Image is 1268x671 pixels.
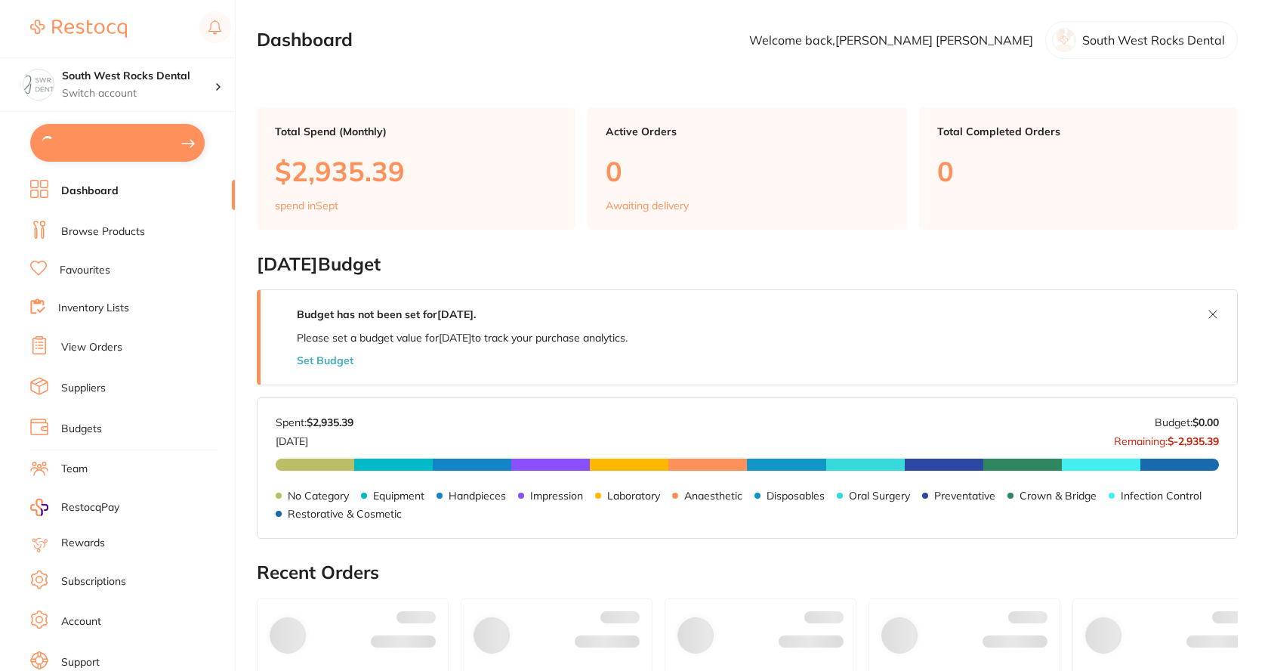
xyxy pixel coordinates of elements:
a: View Orders [61,340,122,355]
p: Handpieces [449,489,506,501]
p: Laboratory [607,489,660,501]
a: Subscriptions [61,574,126,589]
a: Suppliers [61,381,106,396]
p: 0 [606,156,888,187]
a: RestocqPay [30,499,119,516]
a: Account [61,614,101,629]
p: Please set a budget value for [DATE] to track your purchase analytics. [297,332,628,344]
a: Budgets [61,422,102,437]
h2: Recent Orders [257,562,1238,583]
p: Restorative & Cosmetic [288,507,402,519]
p: 0 [937,156,1220,187]
p: Preventative [934,489,995,501]
a: Rewards [61,536,105,551]
p: Total Spend (Monthly) [275,125,557,138]
a: Total Completed Orders0 [919,107,1238,230]
strong: Budget has not been set for [DATE] . [297,308,476,321]
strong: $0.00 [1192,416,1219,429]
a: Support [61,655,100,670]
a: Dashboard [61,184,119,199]
h2: Dashboard [257,29,353,51]
p: Infection Control [1121,489,1202,501]
p: Awaiting delivery [606,199,689,212]
p: Equipment [373,489,424,501]
p: Anaesthetic [684,489,742,501]
a: Total Spend (Monthly)$2,935.39spend inSept [257,107,575,230]
button: Set Budget [297,354,353,366]
p: No Category [288,489,349,501]
p: Oral Surgery [849,489,910,501]
a: Active Orders0Awaiting delivery [588,107,906,230]
p: Budget: [1155,416,1219,428]
p: Active Orders [606,125,888,138]
h2: [DATE] Budget [257,254,1238,275]
a: Restocq Logo [30,11,127,46]
a: Favourites [60,263,110,278]
img: RestocqPay [30,499,48,516]
p: Switch account [62,86,214,101]
p: Remaining: [1114,428,1219,447]
p: South West Rocks Dental [1082,33,1225,47]
a: Browse Products [61,224,145,240]
a: Inventory Lists [58,301,129,316]
p: Impression [530,489,583,501]
img: South West Rocks Dental [23,70,54,100]
p: $2,935.39 [275,156,557,187]
p: spend in Sept [275,199,338,212]
p: Total Completed Orders [937,125,1220,138]
strong: $2,935.39 [307,416,353,429]
img: Restocq Logo [30,20,127,38]
p: Spent: [276,416,353,428]
p: [DATE] [276,428,353,447]
a: Team [61,462,88,477]
span: RestocqPay [61,500,119,515]
p: Crown & Bridge [1020,489,1097,501]
h4: South West Rocks Dental [62,69,214,84]
p: Welcome back, [PERSON_NAME] [PERSON_NAME] [749,33,1033,47]
p: Disposables [767,489,825,501]
strong: $-2,935.39 [1168,434,1219,447]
